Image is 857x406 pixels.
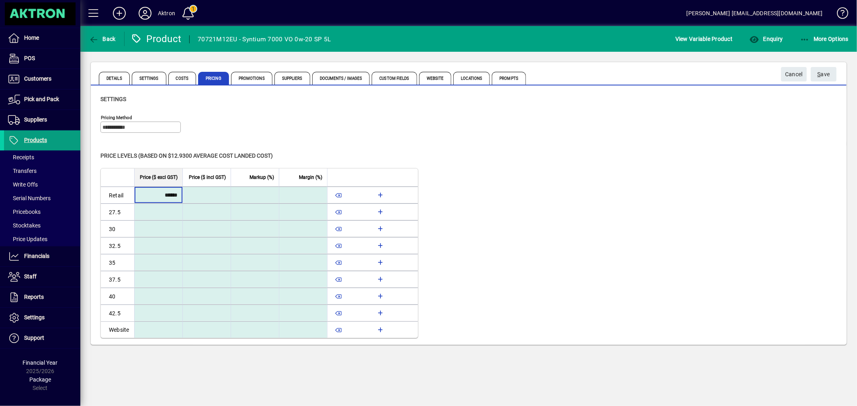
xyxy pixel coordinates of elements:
[8,168,37,174] span: Transfers
[101,288,134,304] td: 40
[492,72,526,85] span: Prompts
[24,294,44,300] span: Reports
[800,36,849,42] span: More Options
[811,67,837,81] button: Save
[87,32,118,46] button: Back
[99,72,130,85] span: Details
[8,181,38,188] span: Write Offs
[4,205,80,219] a: Pricebooks
[299,173,322,182] span: Margin (%)
[198,72,229,85] span: Pricing
[89,36,116,42] span: Back
[101,203,134,220] td: 27.5
[24,75,51,82] span: Customers
[29,376,51,383] span: Package
[24,314,45,321] span: Settings
[24,116,47,123] span: Suppliers
[24,55,35,61] span: POS
[101,304,134,321] td: 42.5
[372,72,417,85] span: Custom Fields
[4,267,80,287] a: Staff
[4,232,80,246] a: Price Updates
[8,222,41,229] span: Stocktakes
[4,110,80,130] a: Suppliers
[131,32,182,45] div: Product
[168,72,196,85] span: Costs
[24,335,44,341] span: Support
[101,220,134,237] td: 30
[831,2,847,28] a: Knowledge Base
[4,150,80,164] a: Receipts
[4,328,80,348] a: Support
[312,72,370,85] span: Documents / Images
[781,67,807,81] button: Cancel
[4,89,80,110] a: Pick and Pack
[100,96,126,102] span: Settings
[24,273,37,280] span: Staff
[23,359,58,366] span: Financial Year
[106,6,132,20] button: Add
[132,72,166,85] span: Settings
[4,308,80,328] a: Settings
[453,72,490,85] span: Locations
[4,287,80,307] a: Reports
[101,271,134,288] td: 37.5
[24,137,47,143] span: Products
[673,32,734,46] button: View Variable Product
[818,71,821,77] span: S
[4,219,80,232] a: Stocktakes
[749,36,783,42] span: Enquiry
[80,32,125,46] app-page-header-button: Back
[100,152,273,159] span: Price levels (based on $12.9300 Average cost landed cost)
[274,72,310,85] span: Suppliers
[4,69,80,89] a: Customers
[101,187,134,203] td: Retail
[747,32,785,46] button: Enquiry
[8,209,41,215] span: Pricebooks
[101,237,134,254] td: 32.5
[132,6,158,20] button: Profile
[158,7,175,20] div: Aktron
[798,32,851,46] button: More Options
[101,321,134,338] td: Website
[198,33,331,46] div: 70721M12EU - Syntium 7000 VO 0w-20 SP 5L
[231,72,272,85] span: Promotions
[8,154,34,160] span: Receipts
[4,178,80,191] a: Write Offs
[101,254,134,271] td: 35
[818,68,830,81] span: ave
[189,173,226,182] span: Price ($ incl GST)
[419,72,452,85] span: Website
[4,49,80,69] a: POS
[4,28,80,48] a: Home
[687,7,823,20] div: [PERSON_NAME] [EMAIL_ADDRESS][DOMAIN_NAME]
[4,191,80,205] a: Serial Numbers
[4,246,80,266] a: Financials
[8,236,47,242] span: Price Updates
[24,35,39,41] span: Home
[101,115,132,120] mat-label: Pricing method
[785,68,803,81] span: Cancel
[4,164,80,178] a: Transfers
[24,253,49,259] span: Financials
[8,195,51,201] span: Serial Numbers
[675,32,732,45] span: View Variable Product
[24,96,59,102] span: Pick and Pack
[250,173,274,182] span: Markup (%)
[140,173,178,182] span: Price ($ excl GST)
